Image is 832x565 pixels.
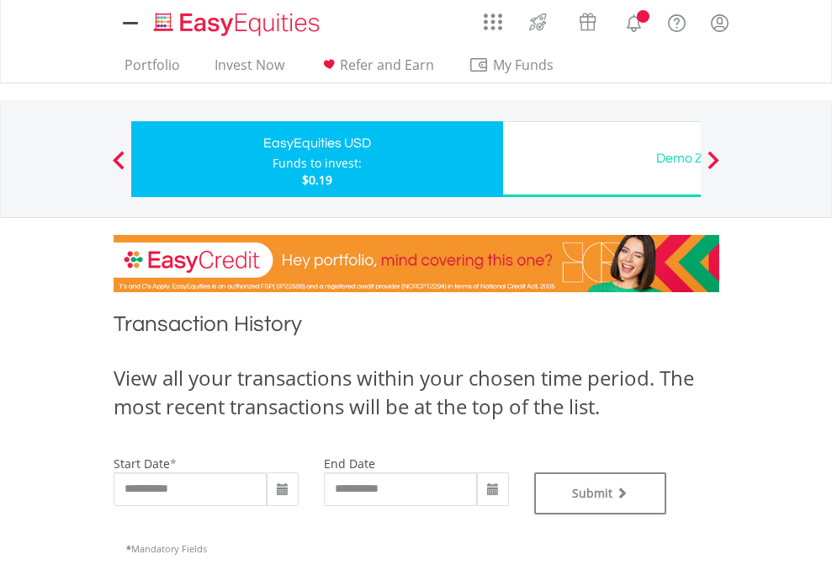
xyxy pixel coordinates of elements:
span: Mandatory Fields [126,542,207,555]
a: Home page [147,4,326,38]
span: $0.19 [302,172,332,188]
img: EasyCredit Promotion Banner [114,235,719,292]
a: FAQ's and Support [655,4,698,38]
img: grid-menu-icon.svg [484,13,502,31]
button: Submit [534,472,667,514]
a: Vouchers [563,4,612,35]
span: Refer and Earn [340,56,434,74]
a: Invest Now [208,56,291,83]
div: View all your transactions within your chosen time period. The most recent transactions will be a... [114,364,719,422]
img: EasyEquities_Logo.png [151,10,326,38]
button: Previous [102,159,135,176]
a: Notifications [612,4,655,38]
div: Funds to invest: [273,155,362,172]
div: EasyEquities USD [141,131,493,155]
span: My Funds [469,54,579,76]
a: Refer and Earn [312,56,441,83]
a: Portfolio [118,56,187,83]
img: vouchers-v2.svg [574,8,601,35]
label: start date [114,456,170,472]
img: thrive-v2.svg [524,8,552,35]
a: My Profile [698,4,741,41]
a: AppsGrid [473,4,513,31]
button: Next [697,159,730,176]
h1: Transaction History [114,309,719,347]
label: end date [324,456,375,472]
